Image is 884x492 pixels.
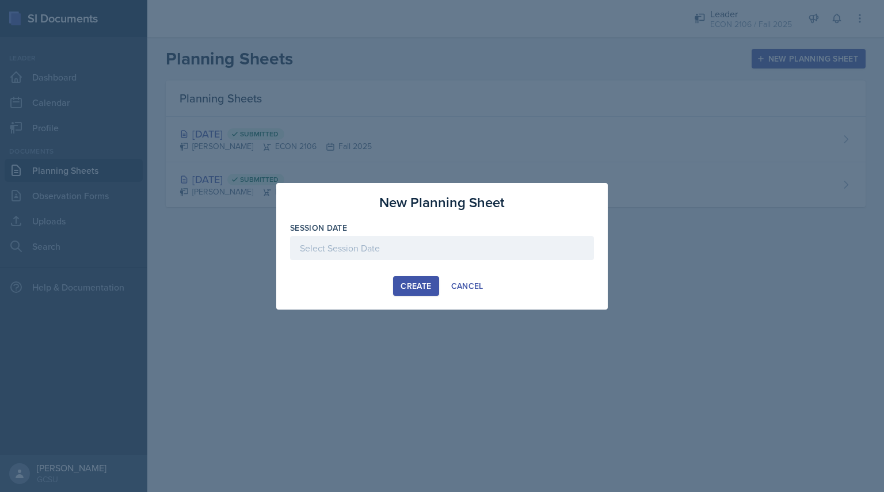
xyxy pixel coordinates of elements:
button: Cancel [444,276,491,296]
div: Create [401,281,431,291]
h3: New Planning Sheet [379,192,505,213]
div: Cancel [451,281,483,291]
label: Session Date [290,222,347,234]
button: Create [393,276,439,296]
